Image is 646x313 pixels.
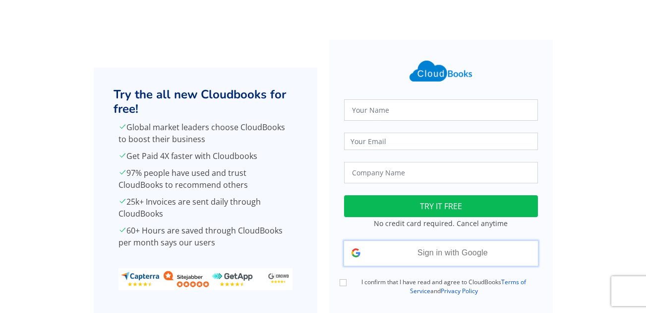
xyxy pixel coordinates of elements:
[118,167,293,191] p: 97% people have used and trust CloudBooks to recommend others
[114,87,297,116] h2: Try the all new Cloudbooks for free!
[344,133,538,150] input: Your Email
[344,162,538,183] input: Company Name
[404,55,478,87] img: Cloudbooks Logo
[118,268,293,290] img: ratings_banner.png
[118,150,293,162] p: Get Paid 4X faster with Cloudbooks
[118,121,293,145] p: Global market leaders choose CloudBooks to boost their business
[374,219,508,228] small: No credit card required. Cancel anytime
[350,278,538,296] label: I confirm that I have read and agree to CloudBooks and
[344,99,538,121] input: Your Name
[441,287,478,295] a: Privacy Policy
[410,278,527,295] a: Terms of Service
[118,225,293,248] p: 60+ Hours are saved through CloudBooks per month says our users
[344,195,538,217] button: TRY IT FREE
[118,196,293,220] p: 25k+ Invoices are sent daily through CloudBooks
[417,248,488,257] span: Sign in with Google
